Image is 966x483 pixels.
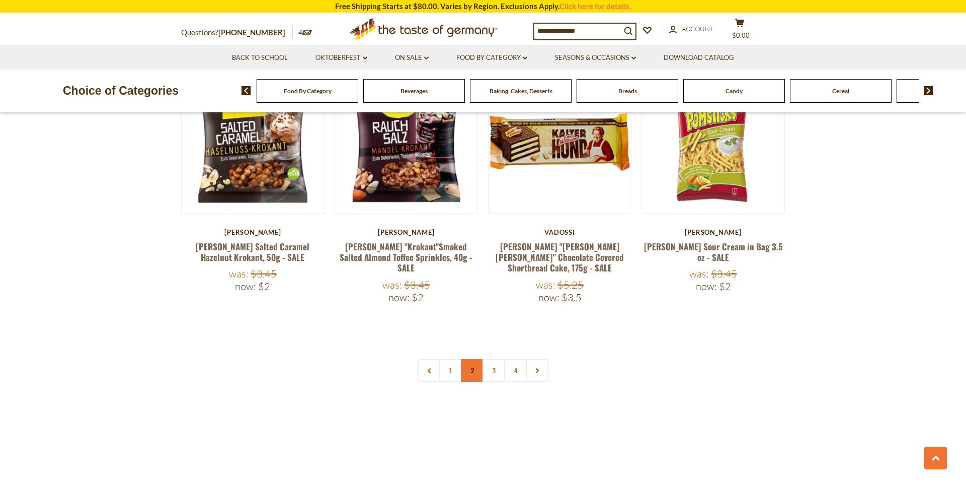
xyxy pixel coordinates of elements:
[644,240,783,263] a: [PERSON_NAME] Sour Cream in Bag 3.5 oz - SALE
[218,28,285,37] a: [PHONE_NUMBER]
[689,267,709,280] label: Was:
[924,86,933,95] img: next arrow
[284,87,332,95] a: Food By Category
[488,228,631,236] div: Vadossi
[536,279,555,291] label: Was:
[832,87,849,95] a: Cereal
[696,280,717,293] label: Now:
[682,25,714,33] span: Account
[400,87,428,95] a: Beverages
[412,291,424,304] span: $2
[382,279,402,291] label: Was:
[555,52,636,63] a: Seasons & Occasions
[489,71,631,213] img: Oma Hartmann
[482,359,505,382] a: 3
[719,280,731,293] span: $2
[618,87,637,95] a: Breads
[251,267,277,280] span: $3.45
[388,291,410,304] label: Now:
[490,87,552,95] a: Baking, Cakes, Desserts
[232,52,288,63] a: Back to School
[641,228,785,236] div: [PERSON_NAME]
[669,24,714,35] a: Account
[461,359,484,382] a: 2
[335,71,477,213] img: Pickerd "Krokant"Smoked Salted Almond Toffee Sprinkles, 40g - SALE
[561,291,582,304] span: $3.5
[181,26,293,39] p: Questions?
[340,240,472,274] a: [PERSON_NAME] "Krokant"Smoked Salted Almond Toffee Sprinkles, 40g - SALE
[711,267,737,280] span: $3.45
[229,267,249,280] label: Was:
[258,280,270,293] span: $2
[504,359,527,382] a: 4
[181,228,325,236] div: [PERSON_NAME]
[559,2,631,11] a: Click here for details.
[196,240,309,263] a: [PERSON_NAME] Salted Caramel Hazelnut Krokant, 50g - SALE
[404,279,430,291] span: $3.45
[235,280,256,293] label: Now:
[726,87,743,95] a: Candy
[315,52,367,63] a: Oktoberfest
[538,291,559,304] label: Now:
[395,52,429,63] a: On Sale
[557,279,584,291] span: $5.25
[335,228,478,236] div: [PERSON_NAME]
[242,86,251,95] img: previous arrow
[439,359,462,382] a: 1
[732,31,750,39] span: $0.00
[642,71,784,213] img: Lorenz Pomsticks Sour Cream in Bag 3.5 oz - SALE
[182,71,324,213] img: Pickerd Salted Caramel Hazelnut Krokant, 50g - SALE
[496,240,624,274] a: [PERSON_NAME] "[PERSON_NAME] [PERSON_NAME]" Chocolate Covered Shortbread Cake, 175g - SALE
[456,52,527,63] a: Food By Category
[725,18,755,43] button: $0.00
[664,52,734,63] a: Download Catalog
